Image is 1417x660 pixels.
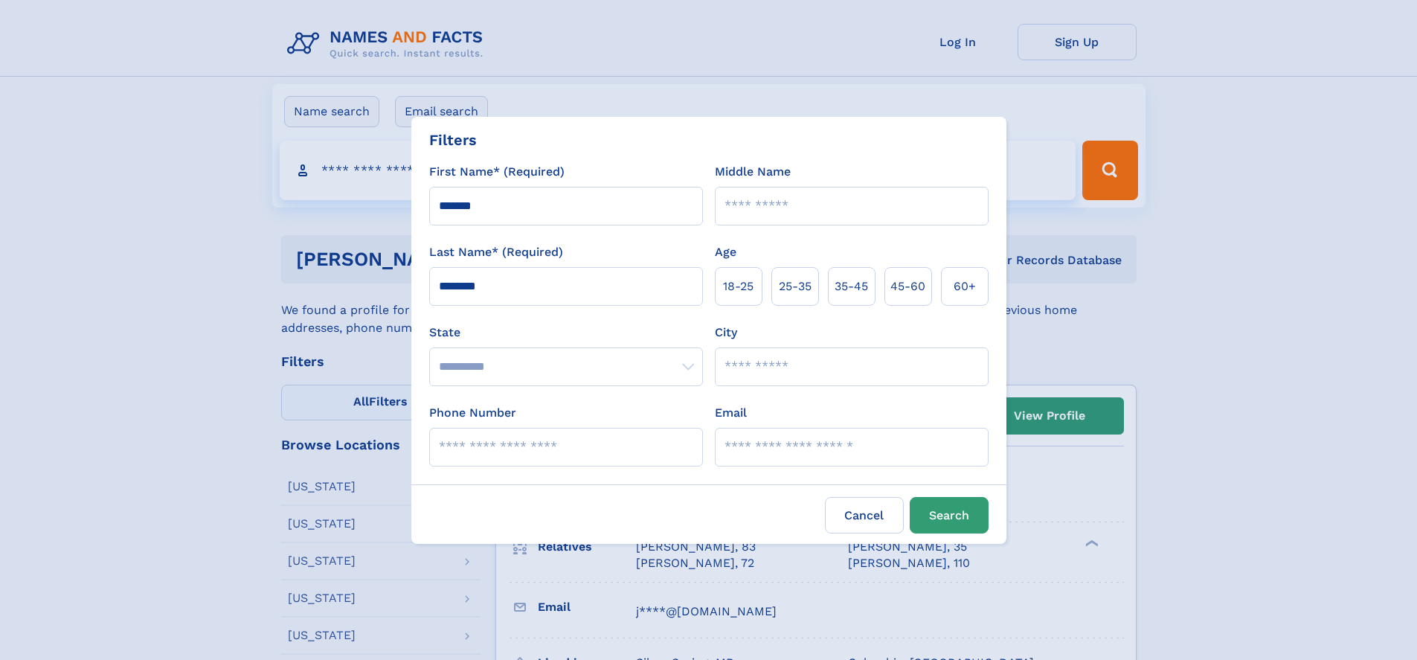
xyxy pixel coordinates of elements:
[715,404,747,422] label: Email
[825,497,904,534] label: Cancel
[429,129,477,151] div: Filters
[429,243,563,261] label: Last Name* (Required)
[954,278,976,295] span: 60+
[715,243,736,261] label: Age
[910,497,989,534] button: Search
[715,324,737,342] label: City
[779,278,812,295] span: 25‑35
[429,404,516,422] label: Phone Number
[835,278,868,295] span: 35‑45
[429,163,565,181] label: First Name* (Required)
[723,278,754,295] span: 18‑25
[715,163,791,181] label: Middle Name
[429,324,703,342] label: State
[890,278,925,295] span: 45‑60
